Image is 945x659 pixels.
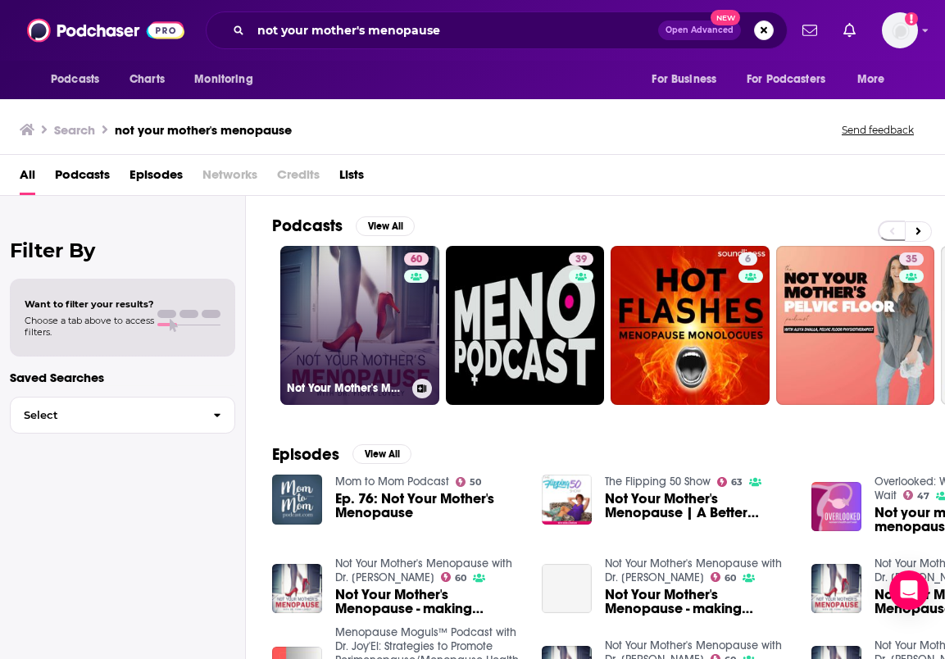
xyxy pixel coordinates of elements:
span: 47 [917,493,929,500]
span: Credits [277,161,320,195]
a: EpisodesView All [272,444,411,465]
a: 50 [456,477,482,487]
a: Not Your Mother's Menopause | A Better Post Menopause [605,492,792,520]
h3: Search [54,122,95,138]
span: Charts [129,68,165,91]
span: Monitoring [194,68,252,91]
button: open menu [846,64,906,95]
span: Select [11,410,200,420]
a: Ep. 76: Not Your Mother's Menopause [335,492,522,520]
a: 6 [611,246,770,405]
svg: Add a profile image [905,12,918,25]
a: PodcastsView All [272,216,415,236]
a: 39 [569,252,593,266]
a: 60 [441,572,467,582]
span: Networks [202,161,257,195]
a: 60 [404,252,429,266]
img: Not Your Mother's Menopause - making hormones make sense, Ep. 1 - My Story [272,564,322,614]
button: Show profile menu [882,12,918,48]
a: 47 [903,490,930,500]
img: Ep. 76: Not Your Mother's Menopause [272,475,322,525]
a: Mom to Mom Podcast [335,475,449,489]
a: Lists [339,161,364,195]
span: 35 [906,252,917,268]
img: Podchaser - Follow, Share and Rate Podcasts [27,15,184,46]
h2: Episodes [272,444,339,465]
a: 63 [717,477,743,487]
a: Not Your Mother's Menopause with Dr. Fiona Lovely [335,557,512,584]
span: Choose a tab above to access filters. [25,315,154,338]
a: Not Your Mother's Menopause - making hormones make sense, Ep. 1 - My Story [335,588,522,616]
button: open menu [183,64,274,95]
h2: Podcasts [272,216,343,236]
img: User Profile [882,12,918,48]
h3: not your mother's menopause [115,122,292,138]
a: 35 [899,252,924,266]
div: Open Intercom Messenger [889,570,929,610]
img: Not your mother's menopause, with Dr. Gillian Goddard [811,482,861,532]
span: Logged in as GregKubie [882,12,918,48]
span: Want to filter your results? [25,298,154,310]
button: View All [352,444,411,464]
h2: Filter By [10,239,235,262]
a: Charts [119,64,175,95]
span: 60 [411,252,422,268]
button: View All [356,216,415,236]
a: 60 [711,572,737,582]
span: Open Advanced [666,26,734,34]
a: 35 [776,246,935,405]
a: 60Not Your Mother's Menopause with Dr. [PERSON_NAME] [280,246,439,405]
a: Show notifications dropdown [837,16,862,44]
span: For Podcasters [747,68,825,91]
span: 39 [575,252,587,268]
h3: Not Your Mother's Menopause with Dr. [PERSON_NAME] [287,381,406,395]
span: 60 [725,575,736,582]
span: For Business [652,68,716,91]
p: Saved Searches [10,370,235,385]
button: open menu [736,64,849,95]
button: Select [10,397,235,434]
button: open menu [640,64,737,95]
a: Not Your Mother's Menopause with Dr. Fiona Lovely [605,557,782,584]
div: Search podcasts, credits, & more... [206,11,788,49]
span: More [857,68,885,91]
a: 39 [446,246,605,405]
a: Not Your Mother's Menopause - making hormones make sense with Dr. Fiona Lovely, Ep. 08 - The Rx o... [542,564,592,614]
img: Not Your Mother's Menopause - making hormones make sense with Dr. Fiona Lovely, Ep. 07 - the Rx o... [811,564,861,614]
a: Show notifications dropdown [796,16,824,44]
span: 6 [745,252,751,268]
a: All [20,161,35,195]
button: open menu [39,64,120,95]
a: Podcasts [55,161,110,195]
span: 60 [455,575,466,582]
a: Episodes [129,161,183,195]
img: Not Your Mother's Menopause | A Better Post Menopause [542,475,592,525]
a: Not Your Mother's Menopause - making hormones make sense with Dr. Fiona Lovely, Ep. 08 - The Rx o... [605,588,792,616]
span: 50 [470,479,481,486]
span: New [711,10,740,25]
a: 6 [738,252,757,266]
input: Search podcasts, credits, & more... [251,17,658,43]
button: Open AdvancedNew [658,20,741,40]
span: Not Your Mother's Menopause - making hormones make sense with Dr. [PERSON_NAME], Ep. 08 - The Rx ... [605,588,792,616]
span: 63 [731,479,743,486]
span: Not Your Mother's Menopause | A Better [MEDICAL_DATA] [605,492,792,520]
span: Podcasts [51,68,99,91]
button: Send feedback [837,123,919,137]
a: The Flipping 50 Show [605,475,711,489]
